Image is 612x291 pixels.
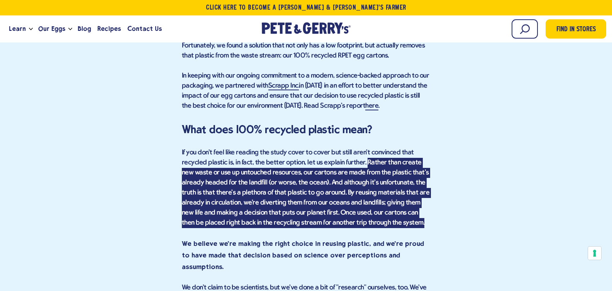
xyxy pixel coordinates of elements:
[35,19,68,39] a: Our Eggs
[97,24,121,34] span: Recipes
[556,25,596,35] span: Find in Stores
[6,19,29,39] a: Learn
[9,24,26,34] span: Learn
[512,19,538,39] input: Search
[68,28,72,30] button: Open the dropdown menu for Our Eggs
[182,121,431,138] h3: What does 100% recycled plastic mean?
[78,24,91,34] span: Blog
[182,240,424,271] strong: We believe we're making the right choice in reusing plastic, and we’re proud to have made that de...
[268,82,299,90] a: Scrapp Inc.
[182,148,431,228] p: If you don't feel like reading the study cover to cover but still aren't convinced that recycled ...
[182,71,431,111] p: In keeping with our ongoing commitment to a modern, science-backed approach to our packaging, we ...
[365,102,378,110] a: here
[94,19,124,39] a: Recipes
[38,24,65,34] span: Our Eggs
[588,247,601,260] button: Your consent preferences for tracking technologies
[127,24,162,34] span: Contact Us
[29,28,33,30] button: Open the dropdown menu for Learn
[124,19,165,39] a: Contact Us
[75,19,94,39] a: Blog
[546,19,606,39] a: Find in Stores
